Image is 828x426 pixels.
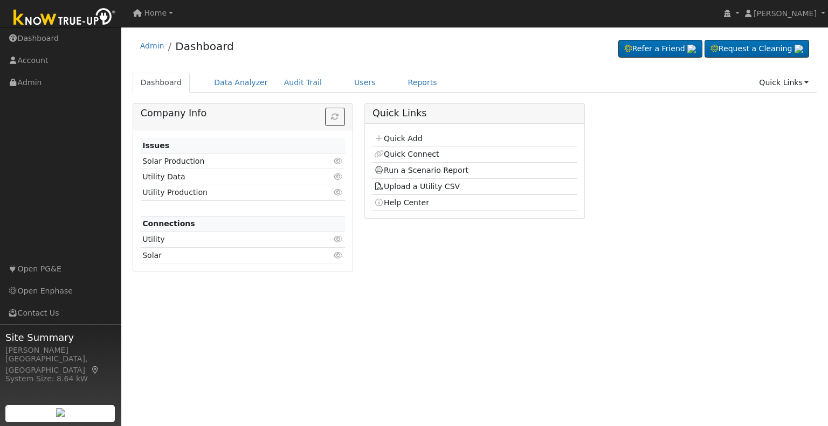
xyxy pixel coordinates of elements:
a: Quick Links [751,73,817,93]
img: Know True-Up [8,6,121,30]
a: Reports [400,73,445,93]
a: Upload a Utility CSV [374,182,460,191]
i: Click to view [334,157,343,165]
span: Home [144,9,167,17]
h5: Company Info [141,108,345,119]
strong: Connections [142,219,195,228]
span: [PERSON_NAME] [754,9,817,18]
a: Admin [140,41,164,50]
a: Run a Scenario Report [374,166,468,174]
td: Utility [141,232,312,247]
a: Dashboard [175,40,234,53]
a: Help Center [374,198,429,207]
a: Users [346,73,384,93]
td: Solar [141,248,312,263]
div: System Size: 8.64 kW [5,373,115,385]
img: retrieve [687,45,696,53]
img: retrieve [795,45,803,53]
a: Audit Trail [276,73,330,93]
strong: Issues [142,141,169,150]
a: Map [91,366,100,374]
td: Utility Production [141,185,312,200]
a: Request a Cleaning [705,40,809,58]
i: Click to view [334,235,343,243]
img: retrieve [56,408,65,417]
a: Data Analyzer [206,73,276,93]
a: Dashboard [133,73,190,93]
div: [PERSON_NAME] [5,345,115,356]
td: Solar Production [141,153,312,169]
div: [GEOGRAPHIC_DATA], [GEOGRAPHIC_DATA] [5,353,115,376]
a: Quick Add [374,134,422,143]
a: Refer a Friend [618,40,702,58]
i: Click to view [334,252,343,259]
h5: Quick Links [372,108,577,119]
i: Click to view [334,188,343,196]
a: Quick Connect [374,150,439,158]
i: Click to view [334,173,343,180]
td: Utility Data [141,169,312,185]
span: Site Summary [5,330,115,345]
